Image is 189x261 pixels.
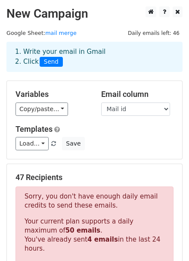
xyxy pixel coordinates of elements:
[6,6,183,21] h2: New Campaign
[125,28,183,38] span: Daily emails left: 46
[62,137,84,150] button: Save
[101,90,174,99] h5: Email column
[87,236,118,243] strong: 4 emails
[25,217,164,253] p: Your current plan supports a daily maximum of . You've already sent in the last 24 hours.
[15,137,49,150] a: Load...
[125,30,183,36] a: Daily emails left: 46
[40,57,63,67] span: Send
[6,30,77,36] small: Google Sheet:
[15,173,174,182] h5: 47 Recipients
[15,90,88,99] h5: Variables
[45,30,77,36] a: mail merge
[9,47,180,67] div: 1. Write your email in Gmail 2. Click
[25,192,164,210] p: Sorry, you don't have enough daily email credits to send these emails.
[15,103,68,116] a: Copy/paste...
[15,124,53,134] a: Templates
[65,227,100,234] strong: 50 emails
[146,220,189,261] iframe: Chat Widget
